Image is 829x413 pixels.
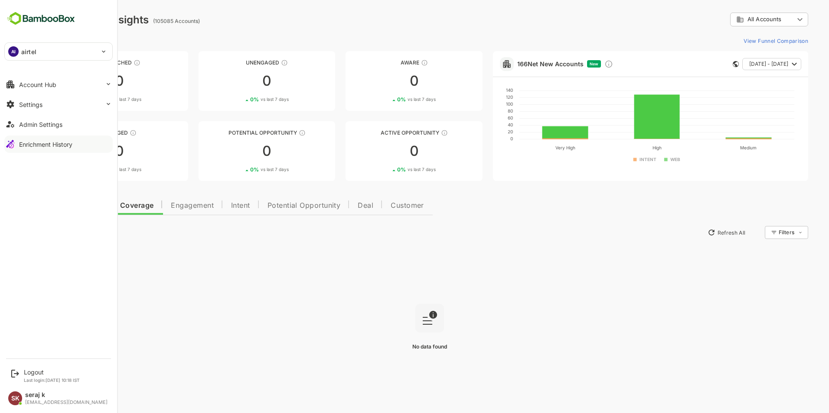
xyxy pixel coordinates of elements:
div: Engaged [21,129,158,136]
div: Settings [19,101,42,108]
a: 166Net New Accounts [487,60,553,68]
text: 80 [477,108,483,113]
div: Dashboard Insights [21,13,118,26]
button: [DATE] - [DATE] [712,58,771,70]
span: All Accounts [717,16,751,23]
span: No data found [382,343,417,350]
button: Enrichment History [4,136,113,153]
span: Engagement [140,202,183,209]
span: Potential Opportunity [237,202,310,209]
div: All Accounts [700,11,778,28]
button: Admin Settings [4,116,113,133]
a: UnreachedThese accounts have not been engaged with for a defined time period00%vs last 7 days [21,51,158,111]
button: View Funnel Comparison [710,34,778,48]
div: 0 % [72,96,111,103]
div: These accounts are warm, further nurturing would qualify them to MQAs [99,129,106,136]
p: Last login: [DATE] 10:18 IST [24,378,80,383]
div: Filters [748,229,764,236]
div: AIairtel [5,43,112,60]
text: 0 [480,136,483,141]
div: SK [8,391,22,405]
a: EngagedThese accounts are warm, further nurturing would qualify them to MQAs00%vs last 7 days [21,121,158,181]
a: Active OpportunityThese accounts have open opportunities which might be at any of the Sales Stage... [315,121,452,181]
span: Customer [360,202,394,209]
text: Very High [525,145,545,151]
span: vs last 7 days [83,166,111,173]
span: Intent [201,202,220,209]
div: AI [8,46,19,57]
span: vs last 7 days [83,96,111,103]
span: Deal [327,202,343,209]
div: Enrichment History [19,141,72,148]
button: New Insights [21,225,84,240]
button: Account Hub [4,76,113,93]
div: 0 % [220,166,258,173]
span: vs last 7 days [377,96,405,103]
div: Account Hub [19,81,56,88]
button: Refresh All [673,226,719,239]
text: 40 [477,122,483,127]
div: Discover new ICP-fit accounts showing engagement — via intent surges, anonymous website visits, L... [574,60,583,68]
div: 0 [168,74,305,88]
div: [EMAIL_ADDRESS][DOMAIN_NAME] [25,400,108,405]
div: 0 % [72,166,111,173]
span: vs last 7 days [377,166,405,173]
a: AwareThese accounts have just entered the buying cycle and need further nurturing00%vs last 7 days [315,51,452,111]
span: New [559,61,568,66]
div: Unengaged [168,59,305,66]
div: Potential Opportunity [168,129,305,136]
div: 0 [315,144,452,158]
div: 0 [21,144,158,158]
div: 0 % [220,96,258,103]
img: BambooboxFullLogoMark.5f36c76dfaba33ec1ec1367b70bb1252.svg [4,10,78,27]
div: These accounts have not shown enough engagement and need nurturing [251,59,258,66]
span: vs last 7 days [230,166,258,173]
div: These accounts have open opportunities which might be at any of the Sales Stages [411,129,418,136]
div: 0 [315,74,452,88]
text: 120 [476,94,483,100]
text: High [622,145,631,151]
div: Unreached [21,59,158,66]
span: Data Quality and Coverage [29,202,123,209]
div: These accounts have not been engaged with for a defined time period [103,59,110,66]
div: 0 [21,74,158,88]
ag: (105085 Accounts) [123,18,172,24]
div: 0 % [367,166,405,173]
div: All Accounts [706,16,764,23]
div: Active Opportunity [315,129,452,136]
p: airtel [21,47,36,56]
button: Settings [4,96,113,113]
span: [DATE] - [DATE] [719,58,758,70]
div: These accounts have just entered the buying cycle and need further nurturing [391,59,398,66]
div: seraj k [25,391,108,399]
a: Potential OpportunityThese accounts are MQAs and can be passed on to Inside Sales00%vs last 7 days [168,121,305,181]
div: Admin Settings [19,121,62,128]
div: Logout [24,368,80,376]
text: 100 [476,101,483,106]
div: This card does not support filter and segments [702,61,708,67]
text: 140 [476,87,483,93]
div: These accounts are MQAs and can be passed on to Inside Sales [268,129,275,136]
text: Medium [710,145,726,150]
text: 20 [477,129,483,134]
div: 0 [168,144,305,158]
text: 60 [477,115,483,120]
div: 0 % [367,96,405,103]
span: vs last 7 days [230,96,258,103]
a: UnengagedThese accounts have not shown enough engagement and need nurturing00%vs last 7 days [168,51,305,111]
div: Filters [747,225,778,240]
div: Aware [315,59,452,66]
